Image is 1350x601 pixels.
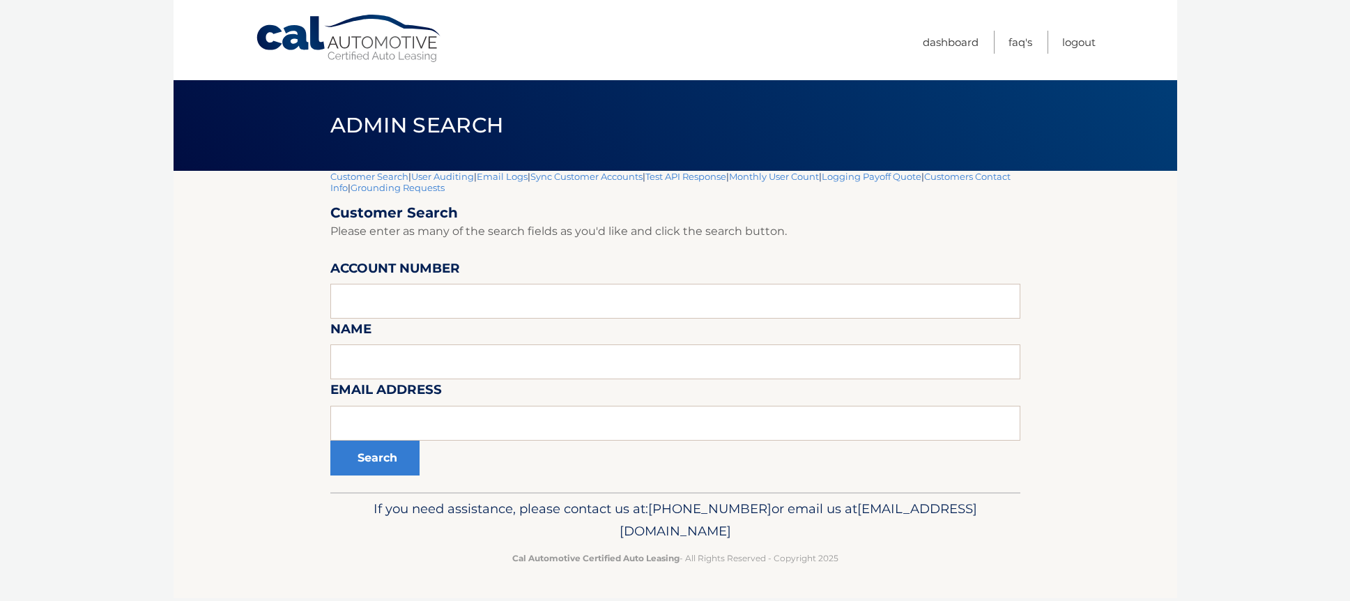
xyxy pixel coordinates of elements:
[411,171,474,182] a: User Auditing
[923,31,979,54] a: Dashboard
[351,182,445,193] a: Grounding Requests
[330,379,442,405] label: Email Address
[330,112,504,138] span: Admin Search
[330,204,1020,222] h2: Customer Search
[330,319,371,344] label: Name
[477,171,528,182] a: Email Logs
[330,441,420,476] button: Search
[330,171,408,182] a: Customer Search
[1062,31,1096,54] a: Logout
[339,551,1011,565] p: - All Rights Reserved - Copyright 2025
[822,171,921,182] a: Logging Payoff Quote
[330,222,1020,241] p: Please enter as many of the search fields as you'd like and click the search button.
[1008,31,1032,54] a: FAQ's
[330,258,460,284] label: Account Number
[339,498,1011,542] p: If you need assistance, please contact us at: or email us at
[512,553,680,563] strong: Cal Automotive Certified Auto Leasing
[729,171,819,182] a: Monthly User Count
[330,171,1011,193] a: Customers Contact Info
[530,171,643,182] a: Sync Customer Accounts
[648,501,772,517] span: [PHONE_NUMBER]
[255,14,443,63] a: Cal Automotive
[330,171,1020,492] div: | | | | | | | |
[645,171,726,182] a: Test API Response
